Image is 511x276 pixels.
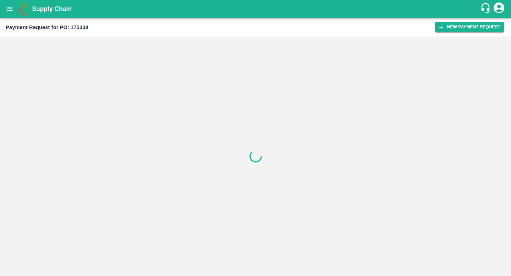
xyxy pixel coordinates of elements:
div: account of current user [493,1,505,16]
div: customer-support [480,2,493,15]
a: Supply Chain [32,4,480,14]
img: logo [18,2,32,16]
button: New Payment Request [435,22,504,32]
button: open drawer [1,1,18,17]
b: Supply Chain [32,5,72,12]
b: Payment Request for PO: 175308 [6,24,88,30]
